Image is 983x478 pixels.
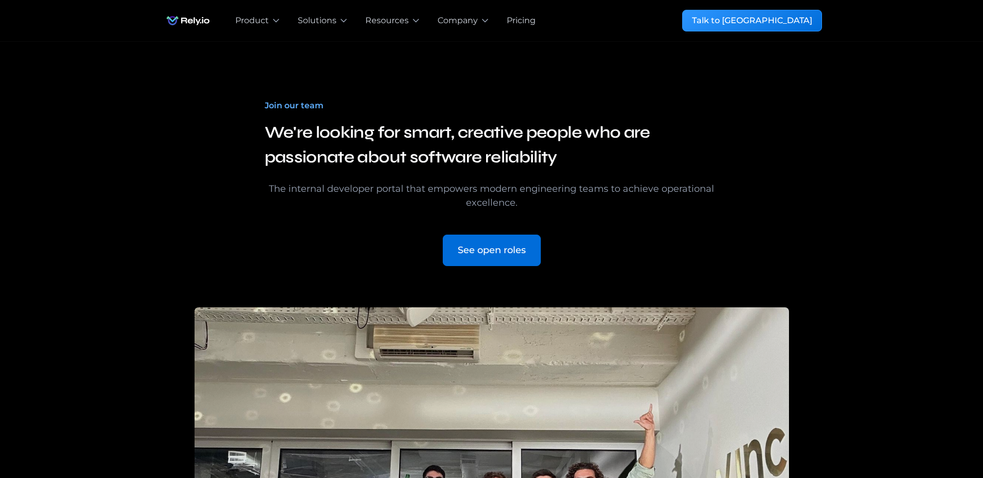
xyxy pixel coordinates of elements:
[443,235,541,266] a: See open roles
[458,243,526,257] div: See open roles
[162,10,215,31] img: Rely.io logo
[438,14,478,27] div: Company
[298,14,336,27] div: Solutions
[265,120,719,170] h3: We're looking for smart, creative people who are passionate about software reliability
[692,14,812,27] div: Talk to [GEOGRAPHIC_DATA]
[265,100,324,112] div: Join our team
[682,10,822,31] a: Talk to [GEOGRAPHIC_DATA]
[365,14,409,27] div: Resources
[507,14,536,27] a: Pricing
[265,182,719,210] div: The internal developer portal that empowers modern engineering teams to achieve operational excel...
[235,14,269,27] div: Product
[162,10,215,31] a: home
